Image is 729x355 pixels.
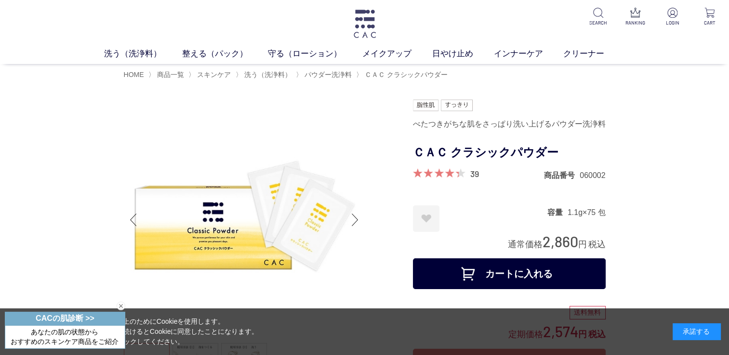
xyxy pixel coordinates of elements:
[365,71,448,78] span: ＣＡＣ クラシックパウダー
[124,100,365,340] img: ＣＡＣ クラシックパウダー
[563,48,625,60] a: クリーナー
[236,70,294,79] li: 〉
[242,71,292,78] a: 洗う（洗浄料）
[182,48,268,60] a: 整える（パック）
[305,71,352,78] span: パウダー洗浄料
[413,258,606,289] button: カートに入れる
[296,70,354,79] li: 〉
[413,116,606,132] div: べたつきがちな肌をさっぱり洗い上げるパウダー洗浄料
[413,205,439,232] a: お気に入りに登録する
[578,240,587,249] span: 円
[547,207,568,217] dt: 容量
[188,70,233,79] li: 〉
[155,71,184,78] a: 商品一覧
[8,317,259,347] div: 当サイトでは、お客様へのサービス向上のためにCookieを使用します。 「承諾する」をクリックするか閲覧を続けるとCookieに同意したことになります。 詳細はこちらの をクリックしてください。
[568,207,606,217] dd: 1.1g×75 包
[157,71,184,78] span: 商品一覧
[623,19,647,26] p: RANKING
[197,71,231,78] span: スキンケア
[148,70,186,79] li: 〉
[580,170,605,180] dd: 060002
[586,19,610,26] p: SEARCH
[432,48,494,60] a: 日やけ止め
[268,48,362,60] a: 守る（ローション）
[544,170,580,180] dt: 商品番号
[698,8,721,26] a: CART
[413,100,438,111] img: 脂性肌
[363,71,448,78] a: ＣＡＣ クラシックパウダー
[124,71,144,78] a: HOME
[570,306,606,319] div: 送料無料
[195,71,231,78] a: スキンケア
[661,8,684,26] a: LOGIN
[661,19,684,26] p: LOGIN
[303,71,352,78] a: パウダー洗浄料
[413,142,606,164] h1: ＣＡＣ クラシックパウダー
[494,48,564,60] a: インナーケア
[356,70,450,79] li: 〉
[698,19,721,26] p: CART
[104,48,182,60] a: 洗う（洗浄料）
[673,323,721,340] div: 承諾する
[124,201,143,239] div: Previous slide
[345,201,365,239] div: Next slide
[543,232,578,250] span: 2,860
[588,240,606,249] span: 税込
[470,168,479,179] a: 39
[586,8,610,26] a: SEARCH
[508,240,543,249] span: 通常価格
[623,8,647,26] a: RANKING
[441,100,473,111] img: すっきり
[244,71,292,78] span: 洗う（洗浄料）
[352,10,377,38] img: logo
[362,48,432,60] a: メイクアップ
